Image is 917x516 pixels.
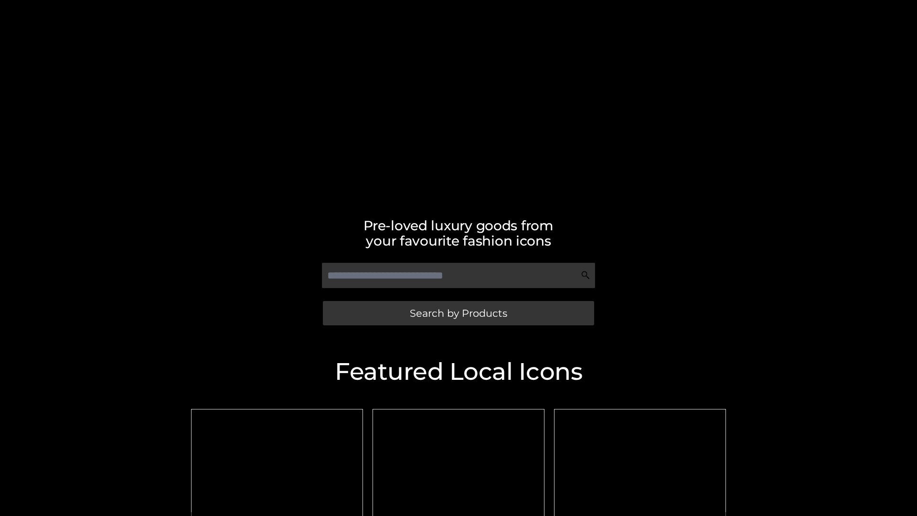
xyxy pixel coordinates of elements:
[186,218,731,248] h2: Pre-loved luxury goods from your favourite fashion icons
[323,301,594,325] a: Search by Products
[186,360,731,384] h2: Featured Local Icons​
[410,308,507,318] span: Search by Products
[581,270,590,280] img: Search Icon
